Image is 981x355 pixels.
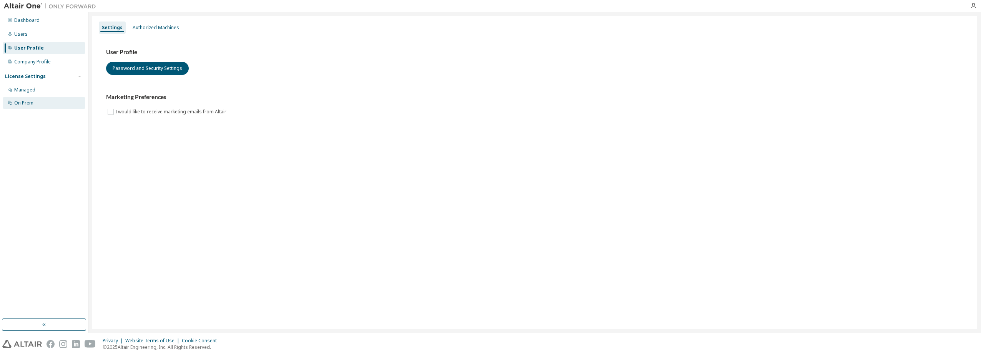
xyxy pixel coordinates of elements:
h3: Marketing Preferences [106,93,963,101]
p: © 2025 Altair Engineering, Inc. All Rights Reserved. [103,344,221,350]
div: Dashboard [14,17,40,23]
img: instagram.svg [59,340,67,348]
div: Users [14,31,28,37]
div: Website Terms of Use [125,338,182,344]
img: Altair One [4,2,100,10]
label: I would like to receive marketing emails from Altair [115,107,228,116]
img: facebook.svg [47,340,55,348]
div: Cookie Consent [182,338,221,344]
div: Settings [102,25,123,31]
div: Privacy [103,338,125,344]
button: Password and Security Settings [106,62,189,75]
img: altair_logo.svg [2,340,42,348]
img: linkedin.svg [72,340,80,348]
div: Authorized Machines [133,25,179,31]
div: License Settings [5,73,46,80]
div: Company Profile [14,59,51,65]
h3: User Profile [106,48,963,56]
div: Managed [14,87,35,93]
img: youtube.svg [85,340,96,348]
div: On Prem [14,100,33,106]
div: User Profile [14,45,44,51]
